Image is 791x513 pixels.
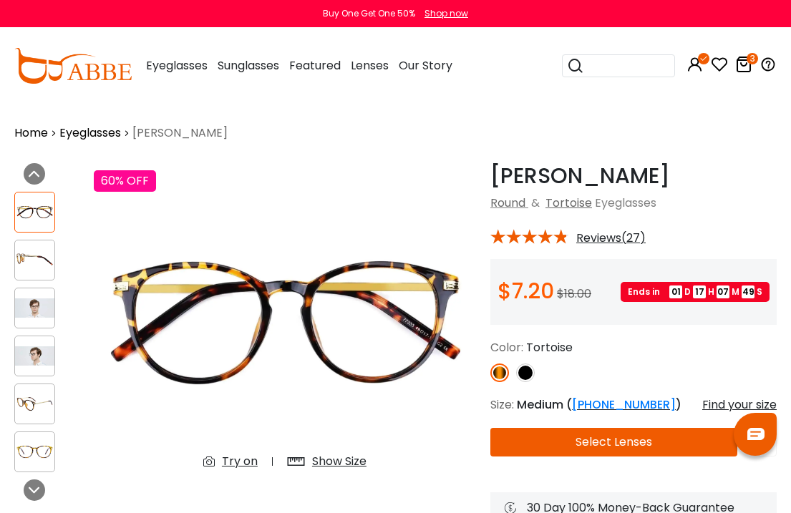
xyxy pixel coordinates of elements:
[15,394,54,414] img: Callie Tortoise Combination Eyeglasses , UniversalBridgeFit Frames from ABBE Glasses
[15,202,54,222] img: Callie Tortoise Combination Eyeglasses , UniversalBridgeFit Frames from ABBE Glasses
[735,59,752,75] a: 3
[732,285,739,298] span: M
[15,346,54,366] img: Callie Tortoise Combination Eyeglasses , UniversalBridgeFit Frames from ABBE Glasses
[222,453,258,470] div: Try on
[424,7,468,20] div: Shop now
[14,48,132,84] img: abbeglasses.com
[702,396,777,414] div: Find your size
[717,285,729,298] span: 07
[669,285,682,298] span: 01
[94,170,156,192] div: 60% OFF
[59,124,121,142] a: Eyeglasses
[490,339,523,356] span: Color:
[15,298,54,318] img: Callie Tortoise Combination Eyeglasses , UniversalBridgeFit Frames from ABBE Glasses
[708,285,714,298] span: H
[146,57,208,74] span: Eyeglasses
[14,124,48,142] a: Home
[132,124,228,142] span: [PERSON_NAME]
[490,163,777,189] h1: [PERSON_NAME]
[517,396,681,413] span: Medium ( )
[490,428,737,456] button: Select Lenses
[15,442,54,461] img: Callie Tortoise Combination Eyeglasses , UniversalBridgeFit Frames from ABBE Glasses
[572,396,676,413] a: [PHONE_NUMBER]
[526,339,573,356] span: Tortoise
[684,285,691,298] span: D
[218,57,279,74] span: Sunglasses
[94,163,476,482] img: Callie Tortoise Combination Eyeglasses , UniversalBridgeFit Frames from ABBE Glasses
[351,57,389,74] span: Lenses
[693,285,706,298] span: 17
[557,285,591,302] span: $18.00
[490,195,525,211] a: Round
[528,195,543,211] span: &
[417,7,468,19] a: Shop now
[399,57,452,74] span: Our Story
[595,195,656,211] span: Eyeglasses
[757,285,762,298] span: S
[576,232,646,245] span: Reviews(27)
[312,453,367,470] div: Show Size
[545,195,592,211] a: Tortoise
[289,57,341,74] span: Featured
[747,428,765,440] img: chat
[628,285,667,298] span: Ends in
[15,250,54,270] img: Callie Tortoise Combination Eyeglasses , UniversalBridgeFit Frames from ABBE Glasses
[498,275,554,306] span: $7.20
[490,396,514,413] span: Size:
[323,7,415,20] div: Buy One Get One 50%
[747,53,758,64] i: 3
[742,285,754,298] span: 49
